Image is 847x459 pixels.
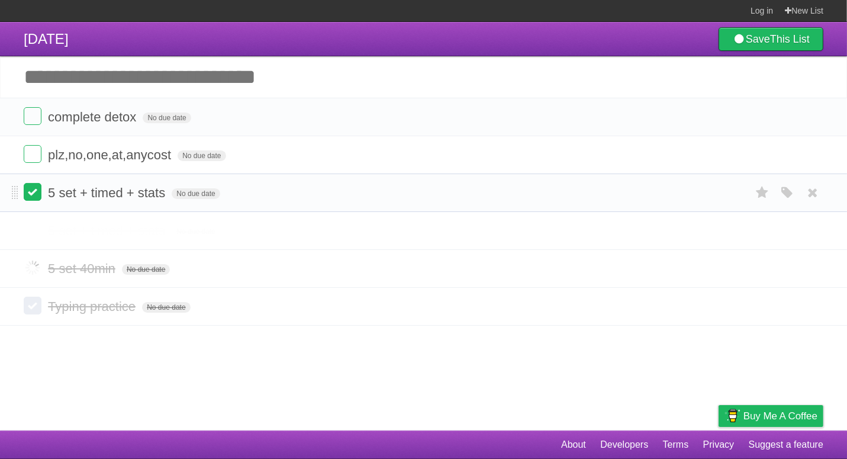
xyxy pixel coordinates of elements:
span: complete detox [48,110,139,124]
a: Developers [600,434,648,456]
label: Star task [751,183,774,203]
span: No due date [122,264,170,275]
span: 5 set + timed + stats [48,185,168,200]
span: 5 set + timed + stats [48,223,168,238]
span: Buy me a coffee [743,406,817,426]
span: Typing practice [48,299,139,314]
span: [DATE] [24,31,69,47]
label: Done [24,221,41,239]
span: No due date [143,113,191,123]
b: This List [770,33,810,45]
a: About [561,434,586,456]
span: 5 set 40min [48,261,118,276]
span: No due date [172,226,220,237]
span: plz,no,one,at,anycost [48,147,174,162]
a: Suggest a feature [749,434,823,456]
span: No due date [142,302,190,313]
a: Buy me a coffee [719,405,823,427]
label: Done [24,297,41,314]
a: SaveThis List [719,27,823,51]
img: Buy me a coffee [724,406,740,426]
span: No due date [172,188,220,199]
span: No due date [178,150,226,161]
a: Terms [663,434,689,456]
label: Done [24,107,41,125]
label: Done [24,183,41,201]
label: Done [24,145,41,163]
label: Done [24,259,41,277]
a: Privacy [703,434,734,456]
